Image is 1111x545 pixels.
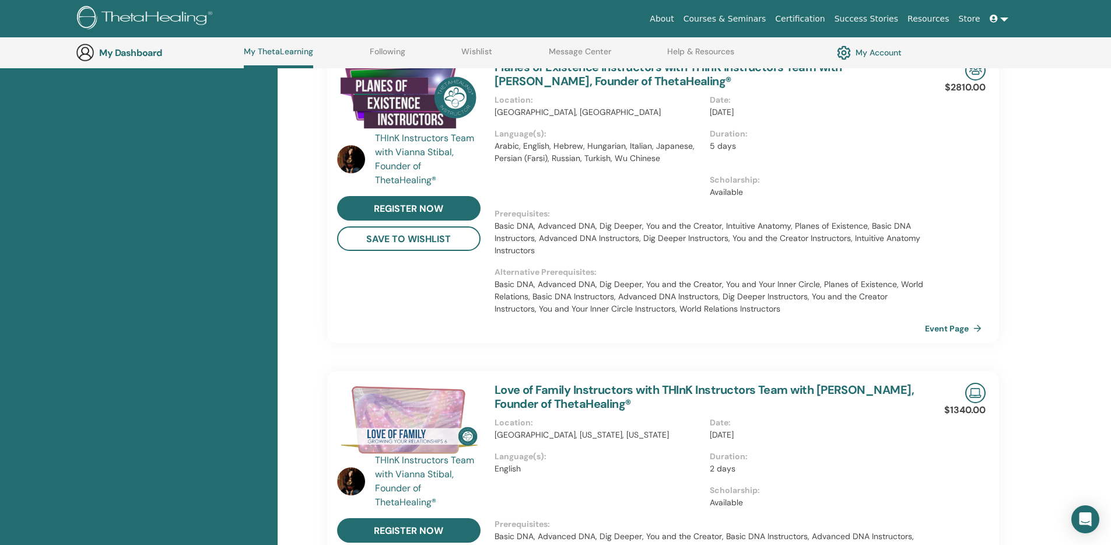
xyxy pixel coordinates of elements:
[495,220,925,257] p: Basic DNA, Advanced DNA, Dig Deeper, You and the Creator, Intuitive Anatomy, Planes of Existence,...
[374,202,443,215] span: register now
[944,403,986,417] p: $1340.00
[495,463,703,475] p: English
[710,174,918,186] p: Scholarship :
[375,131,483,187] a: THInK Instructors Team with Vianna Stibal, Founder of ThetaHealing®
[337,226,481,251] button: save to wishlist
[830,8,903,30] a: Success Stories
[495,128,703,140] p: Language(s) :
[495,106,703,118] p: [GEOGRAPHIC_DATA], [GEOGRAPHIC_DATA]
[679,8,771,30] a: Courses & Seminars
[495,450,703,463] p: Language(s) :
[965,60,986,81] img: In-Person Seminar
[495,208,925,220] p: Prerequisites :
[710,417,918,429] p: Date :
[1071,505,1099,533] div: Open Intercom Messenger
[495,429,703,441] p: [GEOGRAPHIC_DATA], [US_STATE], [US_STATE]
[495,417,703,429] p: Location :
[710,186,918,198] p: Available
[495,518,925,530] p: Prerequisites :
[337,467,365,495] img: default.jpg
[76,43,94,62] img: generic-user-icon.jpg
[337,60,481,135] img: Planes of Existence Instructors
[549,47,611,65] a: Message Center
[495,60,842,89] a: Planes of Existence Instructors with THInK Instructors Team with [PERSON_NAME], Founder of ThetaH...
[903,8,954,30] a: Resources
[375,453,483,509] a: THInK Instructors Team with Vianna Stibal, Founder of ThetaHealing®
[954,8,985,30] a: Store
[710,140,918,152] p: 5 days
[710,463,918,475] p: 2 days
[495,266,925,278] p: Alternative Prerequisites :
[495,94,703,106] p: Location :
[710,128,918,140] p: Duration :
[710,450,918,463] p: Duration :
[837,43,902,62] a: My Account
[710,106,918,118] p: [DATE]
[495,382,914,411] a: Love of Family Instructors with THInK Instructors Team with [PERSON_NAME], Founder of ThetaHealing®
[337,196,481,221] a: register now
[495,140,703,165] p: Arabic, English, Hebrew, Hungarian, Italian, Japanese, Persian (Farsi), Russian, Turkish, Wu Chinese
[965,383,986,403] img: Live Online Seminar
[945,81,986,95] p: $2810.00
[337,145,365,173] img: default.jpg
[710,497,918,509] p: Available
[337,518,481,543] a: register now
[99,47,216,58] h3: My Dashboard
[645,8,678,30] a: About
[495,278,925,315] p: Basic DNA, Advanced DNA, Dig Deeper, You and the Creator, You and Your Inner Circle, Planes of Ex...
[370,47,405,65] a: Following
[337,383,481,457] img: Love of Family Instructors
[770,8,829,30] a: Certification
[374,525,443,537] span: register now
[710,484,918,497] p: Scholarship :
[710,94,918,106] p: Date :
[461,47,492,65] a: Wishlist
[837,43,851,62] img: cog.svg
[77,6,216,32] img: logo.png
[667,47,734,65] a: Help & Resources
[925,320,986,337] a: Event Page
[710,429,918,441] p: [DATE]
[244,47,313,68] a: My ThetaLearning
